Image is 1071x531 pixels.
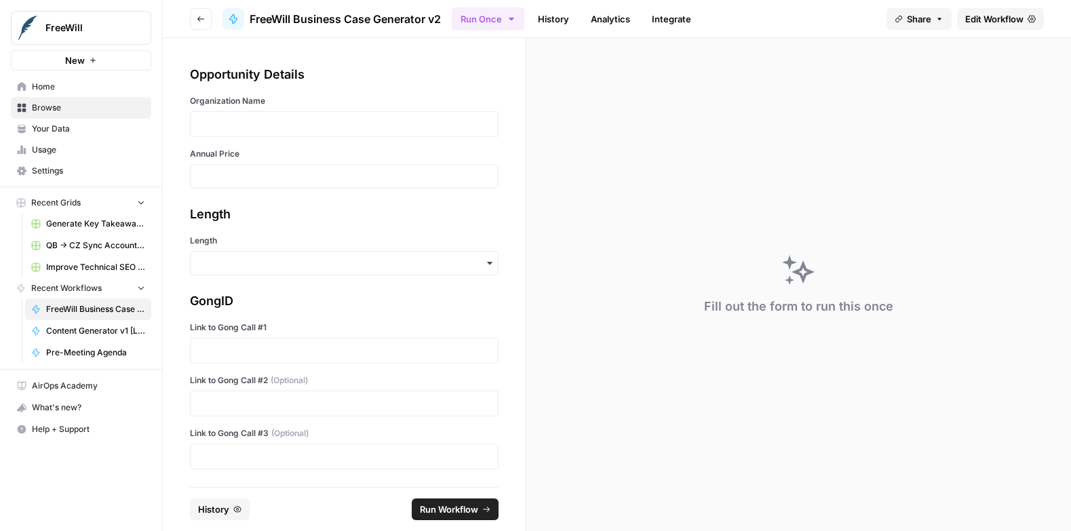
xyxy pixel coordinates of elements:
[190,95,499,107] label: Organization Name
[32,423,145,435] span: Help + Support
[583,8,638,30] a: Analytics
[887,8,952,30] button: Share
[11,278,151,298] button: Recent Workflows
[190,148,499,160] label: Annual Price
[190,65,499,84] div: Opportunity Details
[32,81,145,93] span: Home
[12,397,151,418] div: What's new?
[907,12,931,26] span: Share
[530,8,577,30] a: History
[32,165,145,177] span: Settings
[31,197,81,209] span: Recent Grids
[25,256,151,278] a: Improve Technical SEO for Page
[11,118,151,140] a: Your Data
[11,97,151,119] a: Browse
[190,498,250,520] button: History
[965,12,1024,26] span: Edit Workflow
[190,292,499,311] div: GongID
[45,21,128,35] span: FreeWill
[46,218,145,230] span: Generate Key Takeaways from Webinar Transcripts
[11,76,151,98] a: Home
[644,8,699,30] a: Integrate
[25,213,151,235] a: Generate Key Takeaways from Webinar Transcripts
[190,235,499,247] label: Length
[16,16,40,40] img: FreeWill Logo
[11,139,151,161] a: Usage
[32,123,145,135] span: Your Data
[452,7,524,31] button: Run Once
[271,427,309,439] span: (Optional)
[46,303,145,315] span: FreeWill Business Case Generator v2
[25,342,151,363] a: Pre-Meeting Agenda
[271,374,308,387] span: (Optional)
[31,282,102,294] span: Recent Workflows
[11,160,151,182] a: Settings
[25,320,151,342] a: Content Generator v1 [LIVE]
[704,297,893,316] div: Fill out the form to run this once
[11,397,151,418] button: What's new?
[32,144,145,156] span: Usage
[420,503,478,516] span: Run Workflow
[11,11,151,45] button: Workspace: FreeWill
[46,347,145,359] span: Pre-Meeting Agenda
[222,8,441,30] a: FreeWill Business Case Generator v2
[46,325,145,337] span: Content Generator v1 [LIVE]
[11,193,151,213] button: Recent Grids
[190,374,499,387] label: Link to Gong Call #2
[190,205,499,224] div: Length
[25,235,151,256] a: QB -> CZ Sync Account Matching
[32,102,145,114] span: Browse
[25,298,151,320] a: FreeWill Business Case Generator v2
[190,427,499,439] label: Link to Gong Call #3
[65,54,85,67] span: New
[11,375,151,397] a: AirOps Academy
[32,380,145,392] span: AirOps Academy
[412,498,499,520] button: Run Workflow
[190,486,499,505] div: Software
[11,418,151,440] button: Help + Support
[46,239,145,252] span: QB -> CZ Sync Account Matching
[11,50,151,71] button: New
[190,321,499,334] label: Link to Gong Call #1
[250,11,441,27] span: FreeWill Business Case Generator v2
[46,261,145,273] span: Improve Technical SEO for Page
[198,503,229,516] span: History
[957,8,1044,30] a: Edit Workflow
